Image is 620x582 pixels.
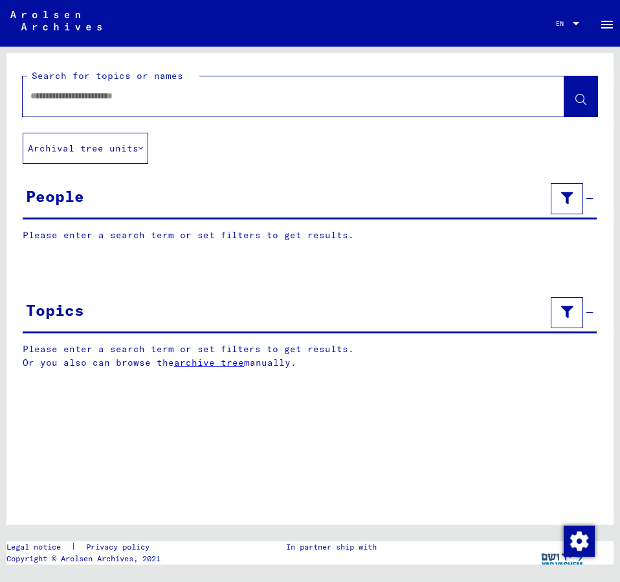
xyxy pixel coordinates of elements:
[599,17,615,32] mat-icon: Side nav toggle icon
[6,553,165,565] p: Copyright © Arolsen Archives, 2021
[23,342,597,370] p: Please enter a search term or set filters to get results. Or you also can browse the manually.
[32,70,183,82] mat-label: Search for topics or names
[594,10,620,36] button: Toggle sidenav
[6,541,71,553] a: Legal notice
[286,541,377,553] p: In partner ship with
[6,541,165,553] div: |
[556,20,570,27] span: EN
[174,357,244,368] a: archive tree
[538,541,587,574] img: yv_logo.png
[23,229,597,242] p: Please enter a search term or set filters to get results.
[10,11,102,30] img: Arolsen_neg.svg
[564,526,595,557] img: Change consent
[23,133,148,164] button: Archival tree units
[26,185,84,208] div: People
[76,541,165,553] a: Privacy policy
[563,525,594,556] div: Change consent
[26,298,84,322] div: Topics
